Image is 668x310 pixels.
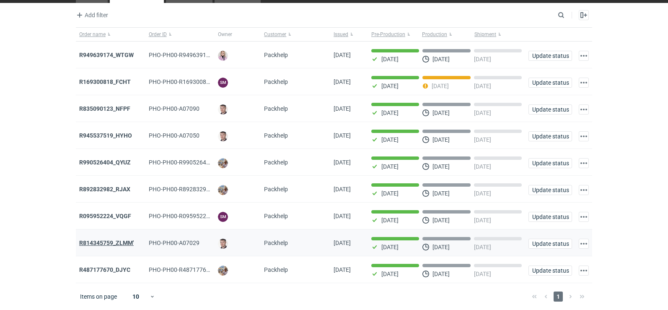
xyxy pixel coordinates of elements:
button: Issued [330,28,368,41]
span: Packhelp [264,240,288,246]
figcaption: SM [218,212,228,222]
button: Customer [261,28,330,41]
p: [DATE] [432,56,450,63]
button: Update status [528,78,572,88]
span: 23/07/2025 [334,240,351,246]
button: Update status [528,185,572,195]
span: Packhelp [264,105,288,112]
span: PHO-PH00-R892832982_RJAX [149,186,230,193]
button: Update status [528,212,572,222]
span: Packhelp [264,186,288,193]
span: Order ID [149,31,167,38]
img: Michał Palasek [218,185,228,195]
span: 1 [554,292,563,302]
img: Maciej Sikora [218,104,228,115]
p: [DATE] [474,56,491,63]
span: Update status [532,133,568,139]
button: Shipment [473,28,525,41]
p: [DATE] [474,271,491,277]
button: Production [420,28,473,41]
button: Actions [579,266,589,276]
span: 08/08/2025 [334,52,351,58]
img: Maciej Sikora [218,239,228,249]
p: [DATE] [474,244,491,250]
img: Michał Palasek [218,158,228,168]
a: R990526404_QYUZ [79,159,131,166]
button: Actions [579,104,589,115]
span: Packhelp [264,132,288,139]
a: R095952224_VQGF [79,213,131,219]
a: R169300818_FCHT [79,78,131,85]
span: PHO-PH00-R095952224_VQGF [149,213,231,219]
p: [DATE] [381,56,399,63]
button: Order ID [145,28,215,41]
a: R487177670_DJYC [79,266,130,273]
img: Klaudia Wiśniewska [218,51,228,61]
a: R949639174_WTGW [79,52,134,58]
button: Update status [528,51,572,61]
button: Actions [579,51,589,61]
strong: R945537519_HYHO [79,132,132,139]
p: [DATE] [381,163,399,170]
span: PHO-PH00-R487177670_DJYC [149,266,230,273]
p: [DATE] [432,83,449,89]
span: PHO-PH00-R990526404_QYUZ [149,159,230,166]
button: Order name [76,28,145,41]
span: Issued [334,31,348,38]
button: Actions [579,212,589,222]
p: [DATE] [474,109,491,116]
span: Items on page [80,292,117,301]
span: Update status [532,107,568,112]
p: [DATE] [474,217,491,224]
p: [DATE] [381,271,399,277]
span: Packhelp [264,266,288,273]
a: R814345759_ZLMM' [79,240,134,246]
p: [DATE] [381,109,399,116]
p: [DATE] [474,190,491,197]
button: Actions [579,158,589,168]
figcaption: SM [218,78,228,88]
p: [DATE] [381,244,399,250]
span: Shipment [474,31,496,38]
span: Update status [532,268,568,274]
span: PHO-PH00-A07090 [149,105,199,112]
span: Production [422,31,447,38]
input: Search [556,10,583,20]
span: Owner [218,31,232,38]
a: R892832982_RJAX [79,186,130,193]
button: Update status [528,239,572,249]
p: [DATE] [474,83,491,89]
span: 30/07/2025 [334,159,351,166]
span: 24/07/2025 [334,186,351,193]
span: Packhelp [264,213,288,219]
span: PHO-PH00-A07029 [149,240,199,246]
button: Add filter [74,10,109,20]
span: Update status [532,160,568,166]
span: Packhelp [264,78,288,85]
button: Update status [528,104,572,115]
p: [DATE] [474,136,491,143]
span: 24/07/2025 [334,213,351,219]
span: Pre-Production [371,31,405,38]
button: Actions [579,239,589,249]
p: [DATE] [432,244,450,250]
a: R835090123_NFPF [79,105,130,112]
span: PHO-PH00-R169300818_FCHT [149,78,230,85]
span: Update status [532,80,568,86]
p: [DATE] [432,271,450,277]
button: Actions [579,78,589,88]
span: 23/07/2025 [334,266,351,273]
button: Update status [528,131,572,141]
img: Maciej Sikora [218,131,228,141]
span: 07/08/2025 [334,105,351,112]
span: 08/08/2025 [334,78,351,85]
p: [DATE] [474,163,491,170]
p: [DATE] [381,217,399,224]
span: Packhelp [264,159,288,166]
